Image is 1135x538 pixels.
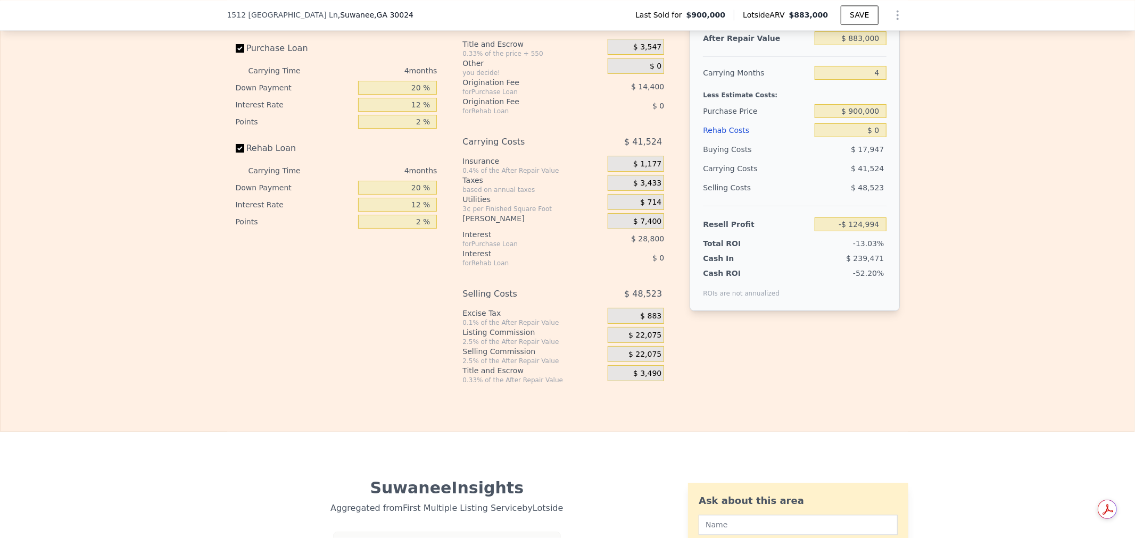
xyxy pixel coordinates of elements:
[631,82,664,91] span: $ 14,400
[846,254,884,263] span: $ 239,471
[703,279,780,298] div: ROIs are not annualized
[853,239,884,248] span: -13.03%
[462,376,603,384] div: 0.33% of the After Repair Value
[322,162,437,179] div: 4 months
[853,269,884,278] span: -52.20%
[227,10,338,20] span: 1512 [GEOGRAPHIC_DATA] Ln
[462,338,603,346] div: 2.5% of the After Repair Value
[703,82,886,102] div: Less Estimate Costs:
[462,88,581,96] div: for Purchase Loan
[703,253,769,264] div: Cash In
[462,229,581,240] div: Interest
[462,107,581,115] div: for Rehab Loan
[236,79,354,96] div: Down Payment
[462,259,581,267] div: for Rehab Loan
[640,312,661,321] span: $ 883
[633,179,661,188] span: $ 3,433
[236,139,354,158] label: Rehab Loan
[236,213,354,230] div: Points
[633,43,661,52] span: $ 3,547
[248,62,318,79] div: Carrying Time
[462,365,603,376] div: Title and Escrow
[462,240,581,248] div: for Purchase Loan
[851,145,884,154] span: $ 17,947
[462,96,581,107] div: Origination Fee
[633,159,661,169] span: $ 1,177
[851,183,884,192] span: $ 48,523
[703,29,810,48] div: After Repair Value
[462,284,581,304] div: Selling Costs
[633,217,661,226] span: $ 7,400
[236,498,659,515] div: Aggregated from First Multiple Listing Service by Lotside
[248,162,318,179] div: Carrying Time
[640,198,661,207] span: $ 714
[703,159,769,178] div: Carrying Costs
[462,194,603,205] div: Utilities
[462,49,603,58] div: 0.33% of the price + 550
[650,62,661,71] span: $ 0
[462,327,603,338] div: Listing Commission
[236,39,354,58] label: Purchase Loan
[462,132,581,152] div: Carrying Costs
[624,284,662,304] span: $ 48,523
[652,254,664,262] span: $ 0
[652,102,664,110] span: $ 0
[686,10,726,20] span: $900,000
[887,4,908,26] button: Show Options
[236,44,244,53] input: Purchase Loan
[624,132,662,152] span: $ 41,524
[703,121,810,140] div: Rehab Costs
[628,350,661,359] span: $ 22,075
[703,63,810,82] div: Carrying Months
[462,357,603,365] div: 2.5% of the After Repair Value
[462,69,603,77] div: you decide!
[462,58,603,69] div: Other
[462,308,603,318] div: Excise Tax
[374,11,413,19] span: , GA 30024
[462,175,603,186] div: Taxes
[462,186,603,194] div: based on annual taxes
[703,178,810,197] div: Selling Costs
[462,318,603,327] div: 0.1% of the After Repair Value
[462,166,603,175] div: 0.4% of the After Repair Value
[236,96,354,113] div: Interest Rate
[462,156,603,166] div: Insurance
[236,196,354,213] div: Interest Rate
[462,39,603,49] div: Title and Escrow
[703,238,769,249] div: Total ROI
[699,515,897,535] input: Name
[703,102,810,121] div: Purchase Price
[743,10,789,20] span: Lotside ARV
[699,493,897,508] div: Ask about this area
[462,205,603,213] div: 3¢ per Finished Square Foot
[703,140,810,159] div: Buying Costs
[628,331,661,340] span: $ 22,075
[462,77,581,88] div: Origination Fee
[236,179,354,196] div: Down Payment
[841,5,878,24] button: SAVE
[462,346,603,357] div: Selling Commission
[635,10,686,20] span: Last Sold for
[236,113,354,130] div: Points
[462,213,603,224] div: [PERSON_NAME]
[462,248,581,259] div: Interest
[633,369,661,379] span: $ 3,490
[236,144,244,153] input: Rehab Loan
[338,10,413,20] span: , Suwanee
[703,215,810,234] div: Resell Profit
[631,234,664,243] span: $ 28,800
[236,478,659,498] div: Suwanee Insights
[851,164,884,173] span: $ 41,524
[703,268,780,279] div: Cash ROI
[789,11,829,19] span: $883,000
[322,62,437,79] div: 4 months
